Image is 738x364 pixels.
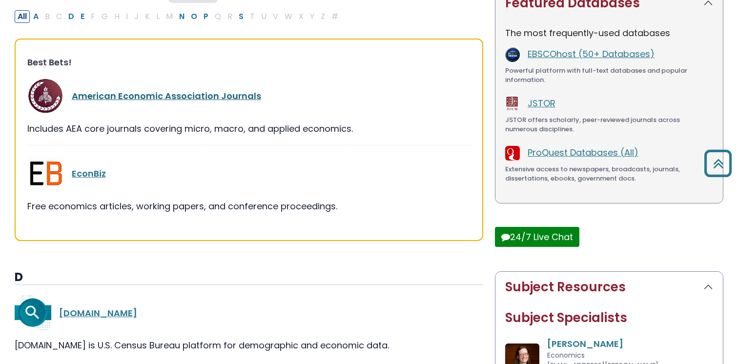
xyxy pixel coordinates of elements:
button: All [15,10,30,23]
button: Filter Results P [201,10,211,23]
div: Includes AEA core journals covering micro, macro, and applied economics. [27,122,471,135]
h2: Subject Specialists [505,310,713,325]
button: Filter Results O [188,10,200,23]
a: American Economic Association Journals [72,90,261,102]
a: EconBiz [72,167,106,180]
div: [DOMAIN_NAME] is U.S. Census Bureau platform for demographic and economic data. [15,339,483,352]
a: [DOMAIN_NAME] [59,307,137,319]
button: Filter Results D [65,10,77,23]
span: Economics [547,350,585,360]
a: JSTOR [528,97,555,109]
a: EBSCOhost (50+ Databases) [528,48,655,60]
a: ProQuest Databases (All) [528,146,638,159]
div: Free economics articles, working papers, and conference proceedings. [27,200,471,213]
div: Powerful platform with full-text databases and popular information. [505,66,713,85]
button: Filter Results A [30,10,41,23]
button: Filter Results E [78,10,87,23]
button: Subject Resources [495,272,723,303]
h3: D [15,270,483,285]
button: Filter Results N [176,10,187,23]
div: JSTOR offers scholarly, peer-reviewed journals across numerous disciplines. [505,115,713,134]
h3: Best Bets! [27,57,471,68]
div: Extensive access to newspapers, broadcasts, journals, dissertations, ebooks, government docs. [505,164,713,183]
button: Filter Results S [236,10,246,23]
p: The most frequently-used databases [505,26,713,40]
a: [PERSON_NAME] [547,338,623,350]
div: Alpha-list to filter by first letter of database name [15,10,342,22]
a: Back to Top [700,154,736,172]
button: 24/7 Live Chat [495,227,579,247]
